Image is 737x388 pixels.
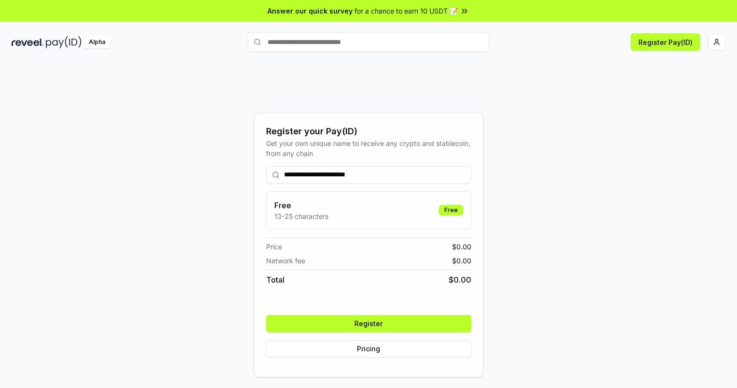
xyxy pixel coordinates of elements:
[266,315,471,332] button: Register
[84,36,111,48] div: Alpha
[268,6,353,16] span: Answer our quick survey
[12,36,44,48] img: reveel_dark
[439,205,463,216] div: Free
[266,340,471,358] button: Pricing
[266,256,305,266] span: Network fee
[452,242,471,252] span: $ 0.00
[449,274,471,286] span: $ 0.00
[46,36,82,48] img: pay_id
[266,138,471,158] div: Get your own unique name to receive any crypto and stablecoin, from any chain
[274,211,328,221] p: 13-25 characters
[631,33,700,51] button: Register Pay(ID)
[266,274,284,286] span: Total
[274,200,328,211] h3: Free
[354,6,458,16] span: for a chance to earn 10 USDT 📝
[266,125,471,138] div: Register your Pay(ID)
[266,242,282,252] span: Price
[452,256,471,266] span: $ 0.00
